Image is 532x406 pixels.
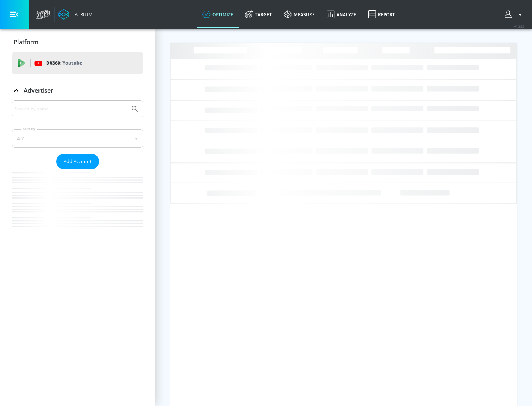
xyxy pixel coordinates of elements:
a: Analyze [321,1,362,28]
button: Add Account [56,154,99,169]
a: Target [239,1,278,28]
span: v 4.28.0 [514,24,525,28]
div: Atrium [72,11,93,18]
p: Advertiser [24,86,53,94]
div: Platform [12,32,143,52]
a: Atrium [58,9,93,20]
a: measure [278,1,321,28]
p: DV360: [46,59,82,67]
label: Sort By [21,127,37,131]
div: DV360: Youtube [12,52,143,74]
p: Platform [14,38,38,46]
a: Report [362,1,401,28]
div: A-Z [12,129,143,148]
span: Add Account [64,157,92,166]
p: Youtube [62,59,82,67]
div: Advertiser [12,100,143,241]
nav: list of Advertiser [12,169,143,241]
div: Advertiser [12,80,143,101]
input: Search by name [15,104,127,114]
a: optimize [197,1,239,28]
